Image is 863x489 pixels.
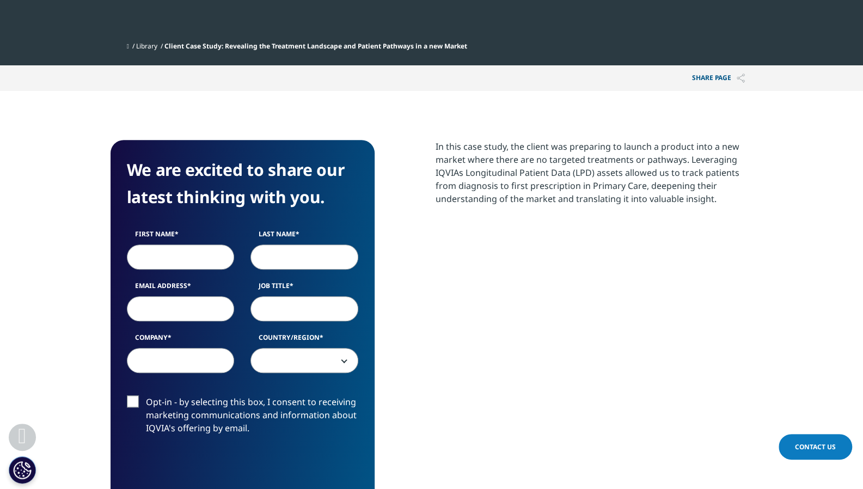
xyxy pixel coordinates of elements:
label: Opt-in - by selecting this box, I consent to receiving marketing communications and information a... [127,395,358,441]
label: Country/Region [250,333,358,348]
label: Job Title [250,281,358,296]
h4: We are excited to share our latest thinking with you. [127,156,358,211]
a: Contact Us [779,434,852,460]
label: Last Name [250,229,358,244]
a: Library [136,41,157,51]
button: Cookies Settings [9,456,36,484]
button: Share PAGEShare PAGE [684,65,753,91]
img: Share PAGE [737,74,745,83]
p: In this case study, the client was preparing to launch a product into a new market where there ar... [436,140,753,213]
label: First Name [127,229,235,244]
label: Email Address [127,281,235,296]
p: Share PAGE [684,65,753,91]
span: Client Case Study: Revealing the Treatment Landscape and Patient Pathways in a new Market [164,41,467,51]
label: Company [127,333,235,348]
span: Contact Us [795,442,836,451]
